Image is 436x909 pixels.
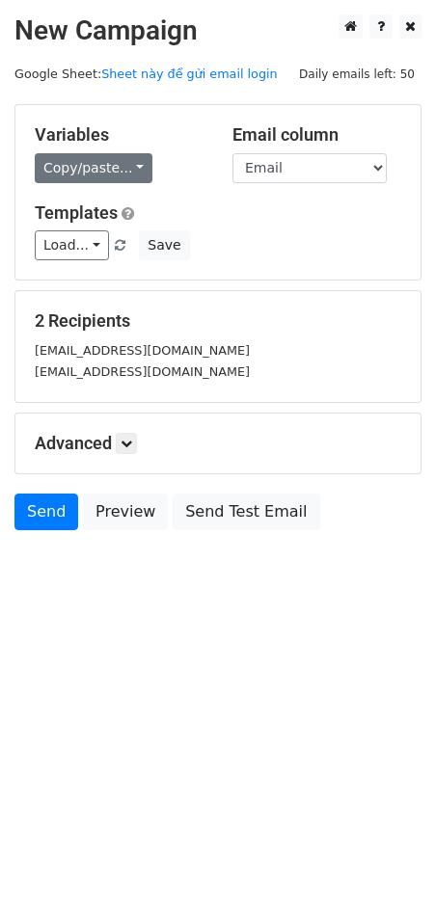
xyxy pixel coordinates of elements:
small: [EMAIL_ADDRESS][DOMAIN_NAME] [35,364,250,379]
a: Send [14,494,78,530]
small: Google Sheet: [14,67,278,81]
a: Send Test Email [173,494,319,530]
button: Save [139,230,189,260]
small: [EMAIL_ADDRESS][DOMAIN_NAME] [35,343,250,358]
a: Sheet này để gửi email login [101,67,277,81]
a: Templates [35,202,118,223]
a: Daily emails left: 50 [292,67,422,81]
span: Daily emails left: 50 [292,64,422,85]
h5: Variables [35,124,204,146]
a: Copy/paste... [35,153,152,183]
a: Load... [35,230,109,260]
h5: 2 Recipients [35,310,401,332]
h2: New Campaign [14,14,422,47]
h5: Advanced [35,433,401,454]
h5: Email column [232,124,401,146]
iframe: Chat Widget [340,816,436,909]
a: Preview [83,494,168,530]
